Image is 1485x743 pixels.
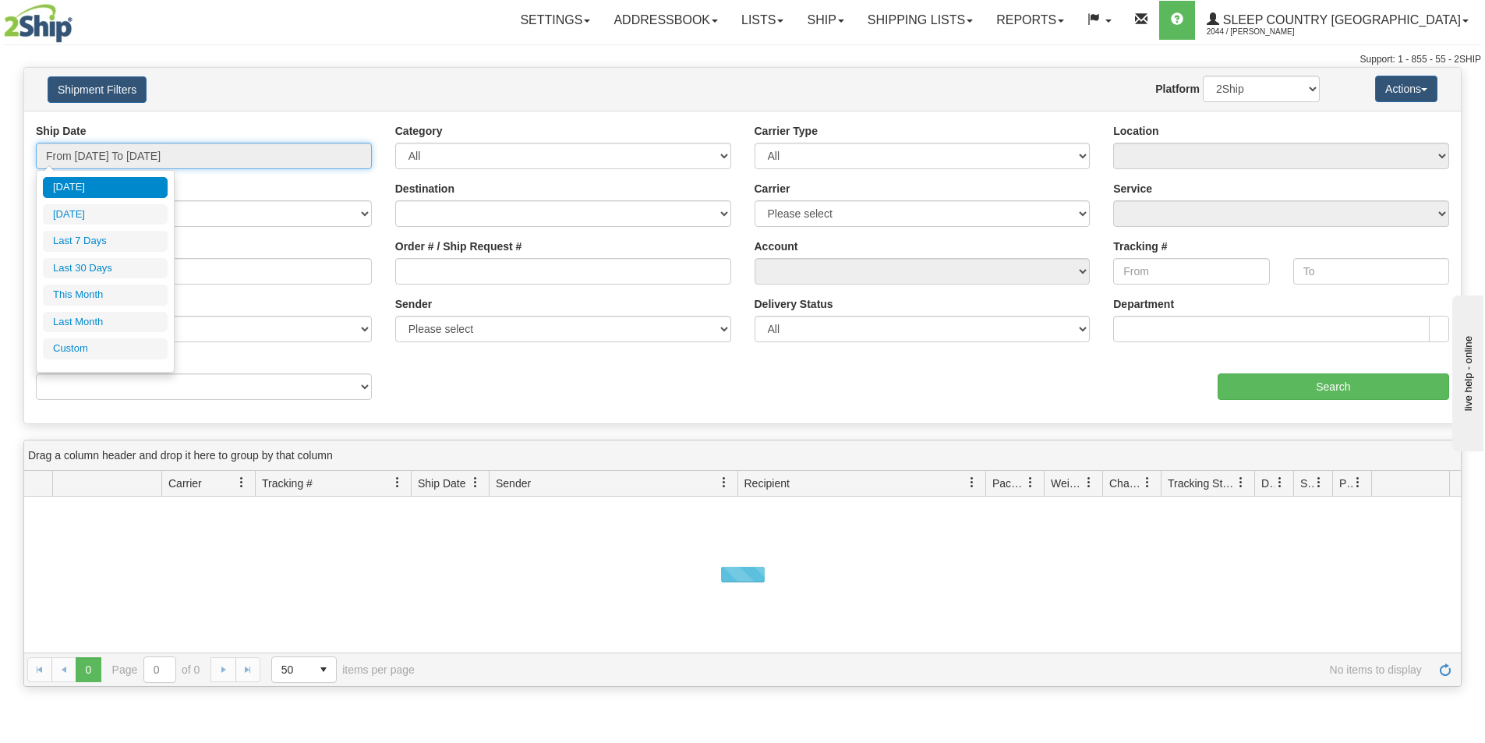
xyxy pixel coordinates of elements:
label: Destination [395,181,454,196]
a: Reports [985,1,1076,40]
span: Recipient [744,476,790,491]
span: 2044 / [PERSON_NAME] [1207,24,1324,40]
input: To [1293,258,1449,285]
div: live help - online [12,13,144,25]
button: Shipment Filters [48,76,147,103]
iframe: chat widget [1449,292,1483,451]
label: Account [755,239,798,254]
a: Ship [795,1,855,40]
a: Refresh [1433,657,1458,682]
li: Last Month [43,312,168,333]
span: Packages [992,476,1025,491]
a: Tracking # filter column settings [384,469,411,496]
span: Tracking # [262,476,313,491]
label: Tracking # [1113,239,1167,254]
li: [DATE] [43,204,168,225]
a: Packages filter column settings [1017,469,1044,496]
div: grid grouping header [24,440,1461,471]
label: Carrier [755,181,790,196]
label: Carrier Type [755,123,818,139]
label: Category [395,123,443,139]
label: Ship Date [36,123,87,139]
label: Location [1113,123,1158,139]
a: Recipient filter column settings [959,469,985,496]
span: Sender [496,476,531,491]
input: Search [1218,373,1449,400]
span: Page 0 [76,657,101,682]
label: Department [1113,296,1174,312]
img: logo2044.jpg [4,4,72,43]
span: items per page [271,656,415,683]
label: Platform [1155,81,1200,97]
li: Last 30 Days [43,258,168,279]
span: Delivery Status [1261,476,1275,491]
label: Delivery Status [755,296,833,312]
span: Shipment Issues [1300,476,1314,491]
input: From [1113,258,1269,285]
li: Last 7 Days [43,231,168,252]
li: Custom [43,338,168,359]
a: Weight filter column settings [1076,469,1102,496]
span: Weight [1051,476,1084,491]
span: Pickup Status [1339,476,1352,491]
a: Tracking Status filter column settings [1228,469,1254,496]
label: Sender [395,296,432,312]
a: Addressbook [602,1,730,40]
a: Sender filter column settings [711,469,737,496]
a: Lists [730,1,795,40]
li: This Month [43,285,168,306]
li: [DATE] [43,177,168,198]
span: Page sizes drop down [271,656,337,683]
a: Shipping lists [856,1,985,40]
span: Ship Date [418,476,465,491]
span: 50 [281,662,302,678]
a: Pickup Status filter column settings [1345,469,1371,496]
span: Tracking Status [1168,476,1236,491]
button: Actions [1375,76,1437,102]
a: Sleep Country [GEOGRAPHIC_DATA] 2044 / [PERSON_NAME] [1195,1,1480,40]
a: Charge filter column settings [1134,469,1161,496]
a: Settings [508,1,602,40]
span: No items to display [437,663,1422,676]
a: Shipment Issues filter column settings [1306,469,1332,496]
a: Delivery Status filter column settings [1267,469,1293,496]
span: Charge [1109,476,1142,491]
span: Carrier [168,476,202,491]
a: Ship Date filter column settings [462,469,489,496]
span: Page of 0 [112,656,200,683]
label: Service [1113,181,1152,196]
label: Order # / Ship Request # [395,239,522,254]
span: select [311,657,336,682]
span: Sleep Country [GEOGRAPHIC_DATA] [1219,13,1461,27]
div: Support: 1 - 855 - 55 - 2SHIP [4,53,1481,66]
a: Carrier filter column settings [228,469,255,496]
